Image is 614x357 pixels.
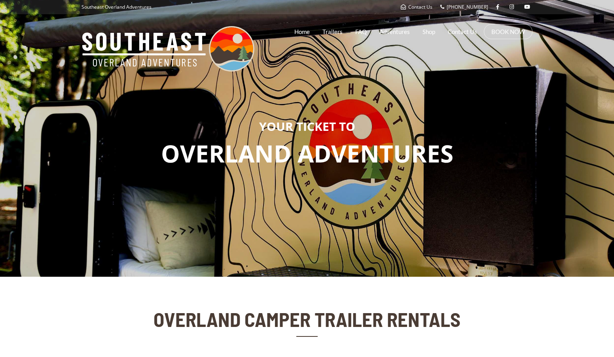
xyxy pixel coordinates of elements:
a: Contact Us [401,4,432,10]
h3: YOUR TICKET TO [6,120,608,133]
a: Adventures [379,22,410,42]
a: Trailers [322,22,343,42]
p: OVERLAND ADVENTURES [6,137,608,171]
p: Southeast Overland Adventures [81,2,152,12]
img: Southeast Overland Adventures [81,26,254,72]
a: [PHONE_NUMBER] [440,4,488,10]
a: Contact Us [448,22,477,42]
span: [PHONE_NUMBER] [447,4,488,10]
a: FAQ [355,22,367,42]
a: Home [294,22,310,42]
h2: OVERLAND CAMPER TRAILER RENTALS [152,308,462,330]
a: Shop [423,22,435,42]
a: BOOK NOW [491,28,525,36]
span: Contact Us [408,4,432,10]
